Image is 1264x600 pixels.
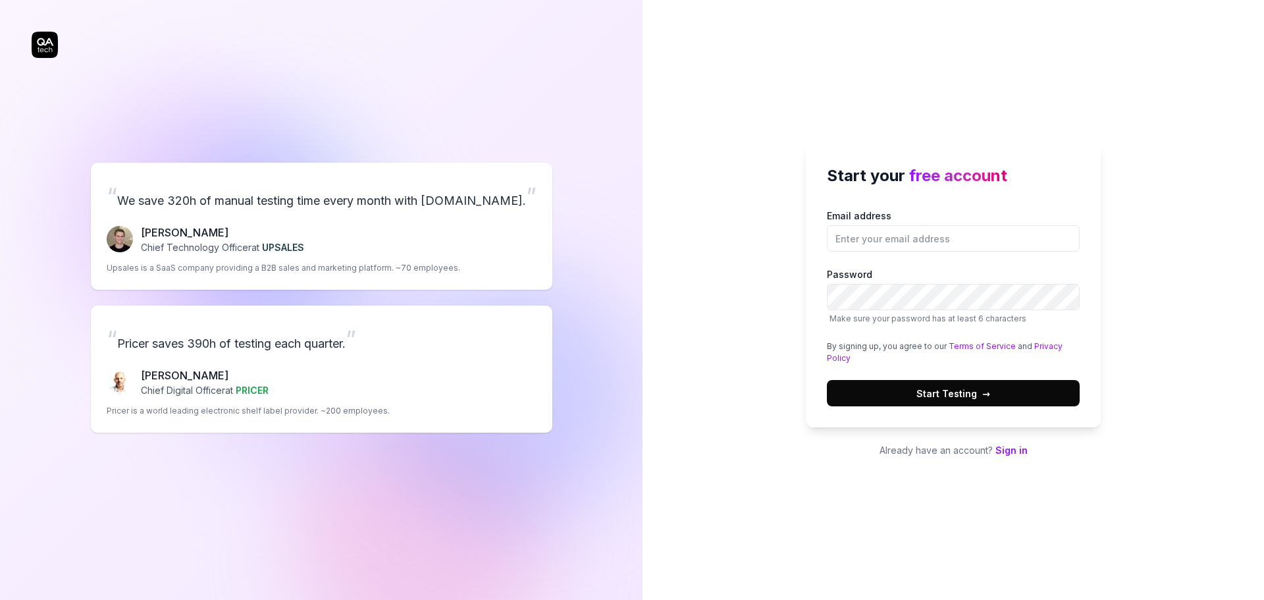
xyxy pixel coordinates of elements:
p: Upsales is a SaaS company providing a B2B sales and marketing platform. ~70 employees. [107,262,460,274]
p: [PERSON_NAME] [141,225,304,240]
p: Pricer saves 390h of testing each quarter. [107,321,537,357]
span: → [982,387,990,400]
p: Pricer is a world leading electronic shelf label provider. ~200 employees. [107,405,390,417]
span: UPSALES [262,242,304,253]
span: Start Testing [916,387,990,400]
label: Password [827,267,1080,325]
img: Fredrik Seidl [107,226,133,252]
span: ” [526,182,537,211]
a: “Pricer saves 390h of testing each quarter.”Chris Chalkitis[PERSON_NAME]Chief Digital Officerat P... [91,306,552,433]
p: [PERSON_NAME] [141,368,269,383]
p: Already have an account? [806,443,1101,457]
span: PRICER [236,385,269,396]
span: “ [107,325,117,354]
input: PasswordMake sure your password has at least 6 characters [827,284,1080,310]
span: Make sure your password has at least 6 characters [829,314,1026,323]
input: Email address [827,225,1080,252]
p: Chief Technology Officer at [141,240,304,254]
span: ” [346,325,356,354]
p: Chief Digital Officer at [141,383,269,397]
a: “We save 320h of manual testing time every month with [DOMAIN_NAME].”Fredrik Seidl[PERSON_NAME]Ch... [91,163,552,290]
img: Chris Chalkitis [107,369,133,395]
span: free account [909,166,1007,185]
span: “ [107,182,117,211]
label: Email address [827,209,1080,252]
p: We save 320h of manual testing time every month with [DOMAIN_NAME]. [107,178,537,214]
h2: Start your [827,164,1080,188]
a: Terms of Service [949,341,1016,351]
div: By signing up, you agree to our and [827,341,1080,364]
a: Sign in [995,445,1028,456]
button: Start Testing→ [827,380,1080,406]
